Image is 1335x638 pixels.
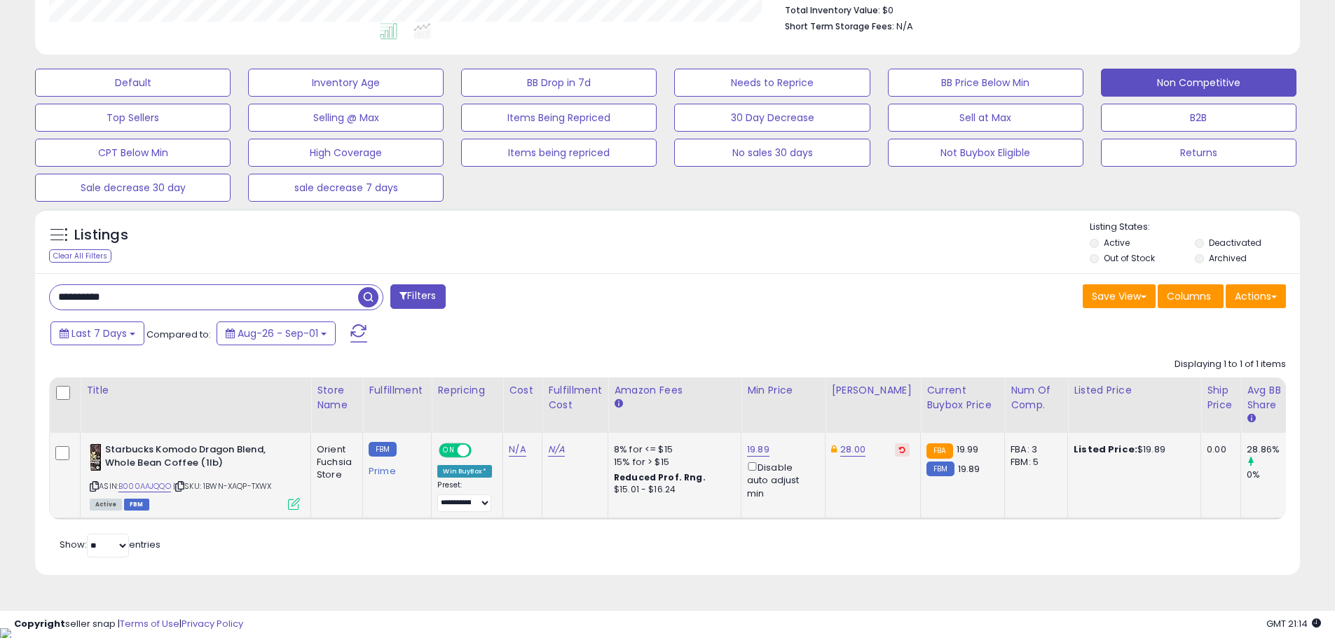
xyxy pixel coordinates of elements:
[74,226,128,245] h5: Listings
[441,445,458,457] span: ON
[1247,383,1298,412] div: Avg BB Share
[888,139,1083,167] button: Not Buybox Eligible
[1207,383,1235,412] div: Ship Price
[437,480,492,512] div: Preset:
[548,443,565,457] a: N/A
[674,104,870,132] button: 30 Day Decrease
[785,4,880,16] b: Total Inventory Value:
[35,104,231,132] button: Top Sellers
[958,462,980,476] span: 19.89
[1074,443,1137,456] b: Listed Price:
[1074,443,1190,456] div: $19.89
[1104,252,1155,264] label: Out of Stock
[1074,383,1195,398] div: Listed Price
[35,139,231,167] button: CPT Below Min
[1209,237,1261,249] label: Deactivated
[926,443,952,459] small: FBA
[182,617,243,630] a: Privacy Policy
[614,484,730,496] div: $15.01 - $16.24
[614,471,706,483] b: Reduced Prof. Rng.
[926,383,999,412] div: Current Buybox Price
[369,442,396,457] small: FBM
[120,617,179,630] a: Terms of Use
[614,398,622,410] small: Amazon Fees.
[614,456,730,469] div: 15% for > $15
[1209,252,1247,264] label: Archived
[248,174,444,202] button: sale decrease 7 days
[831,383,915,398] div: [PERSON_NAME]
[1247,469,1303,481] div: 0%
[437,383,497,398] div: Repricing
[49,249,111,263] div: Clear All Filters
[124,499,149,511] span: FBM
[248,104,444,132] button: Selling @ Max
[1175,358,1286,371] div: Displaying 1 to 1 of 1 items
[957,443,979,456] span: 19.99
[317,443,352,482] div: Orient Fuchsia Store
[90,499,122,511] span: All listings currently available for purchase on Amazon
[888,104,1083,132] button: Sell at Max
[60,538,160,551] span: Show: entries
[896,20,913,33] span: N/A
[118,480,171,492] a: B000AAJQQO
[1011,456,1057,469] div: FBM: 5
[785,20,894,32] b: Short Term Storage Fees:
[1207,443,1230,456] div: 0.00
[1158,284,1224,308] button: Columns
[926,462,954,476] small: FBM
[1247,412,1255,425] small: Avg BB Share.
[674,139,870,167] button: No sales 30 days
[105,443,275,473] b: Starbucks Komodo Dragon Blend, Whole Bean Coffee (1lb)
[50,321,144,345] button: Last 7 Days
[1226,284,1286,308] button: Actions
[173,480,272,492] span: | SKU: 1BWN-XAQP-TXWX
[747,383,819,398] div: Min Price
[1104,237,1130,249] label: Active
[840,443,865,457] a: 28.00
[1083,284,1156,308] button: Save View
[437,465,492,478] div: Win BuyBox *
[674,69,870,97] button: Needs to Reprice
[90,443,102,471] img: 51gRngtNmQL._SL40_.jpg
[470,445,492,457] span: OFF
[1167,289,1211,303] span: Columns
[248,69,444,97] button: Inventory Age
[614,383,735,398] div: Amazon Fees
[747,443,769,457] a: 19.89
[509,383,536,398] div: Cost
[888,69,1083,97] button: BB Price Below Min
[369,383,425,398] div: Fulfillment
[217,321,336,345] button: Aug-26 - Sep-01
[785,1,1275,18] li: $0
[747,459,814,500] div: Disable auto adjust min
[14,617,65,630] strong: Copyright
[461,139,657,167] button: Items being repriced
[461,104,657,132] button: Items Being Repriced
[1101,139,1296,167] button: Returns
[614,443,730,456] div: 8% for <= $15
[90,443,300,508] div: ASIN:
[461,69,657,97] button: BB Drop in 7d
[1090,221,1300,234] p: Listing States:
[548,383,602,412] div: Fulfillment Cost
[146,328,211,341] span: Compared to:
[1247,443,1303,456] div: 28.86%
[86,383,305,398] div: Title
[35,174,231,202] button: Sale decrease 30 day
[1101,104,1296,132] button: B2B
[248,139,444,167] button: High Coverage
[509,443,526,457] a: N/A
[390,284,445,309] button: Filters
[1011,443,1057,456] div: FBA: 3
[35,69,231,97] button: Default
[1266,617,1321,630] span: 2025-09-9 21:14 GMT
[369,460,420,477] div: Prime
[317,383,357,412] div: Store Name
[71,326,127,340] span: Last 7 Days
[1101,69,1296,97] button: Non Competitive
[14,618,243,631] div: seller snap | |
[1011,383,1062,412] div: Num of Comp.
[238,326,318,340] span: Aug-26 - Sep-01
